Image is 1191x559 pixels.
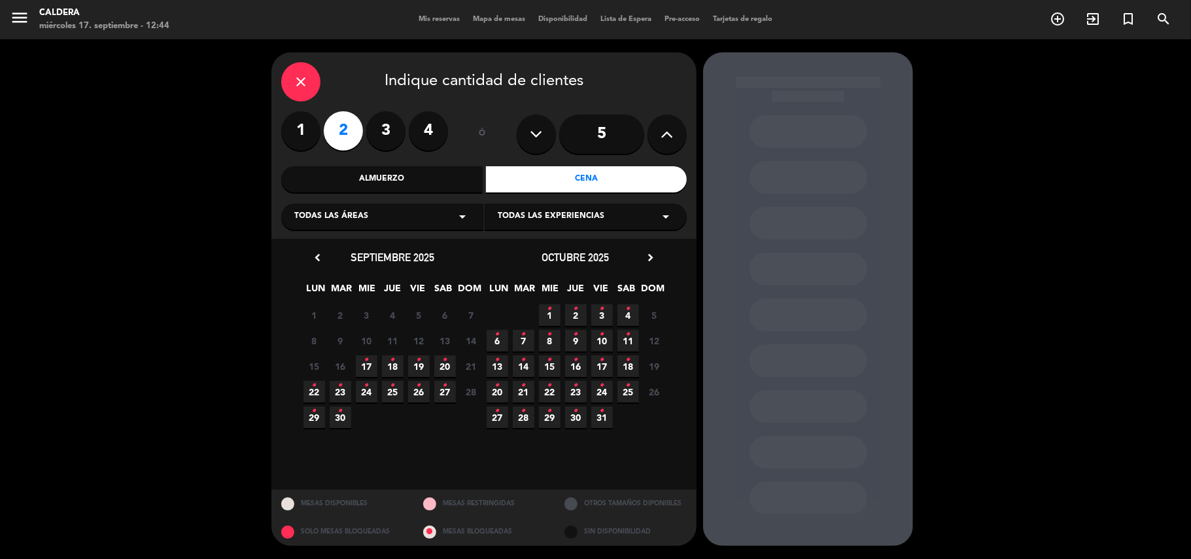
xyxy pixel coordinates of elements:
[312,401,317,422] i: •
[351,251,434,264] span: septiembre 2025
[521,324,526,345] i: •
[495,350,500,370] i: •
[539,330,561,352] span: 8
[658,16,706,23] span: Pre-acceso
[539,355,561,377] span: 15
[412,16,466,23] span: Mis reservas
[644,304,665,326] span: 5
[591,355,613,377] span: 17
[331,281,353,302] span: MAR
[1120,11,1136,27] i: turned_in_not
[600,401,604,422] i: •
[330,381,351,403] span: 23
[600,298,604,319] i: •
[565,330,587,352] span: 9
[356,304,377,326] span: 3
[591,381,613,403] span: 24
[356,281,378,302] span: MIE
[303,406,325,428] span: 29
[486,166,687,192] div: Cena
[10,8,29,27] i: menu
[616,281,638,302] span: SAB
[547,324,552,345] i: •
[356,381,377,403] span: 24
[555,518,697,546] div: SIN DISPONIBILIDAD
[434,355,456,377] span: 20
[455,209,470,225] i: arrow_drop_down
[498,210,604,223] span: Todas las experiencias
[644,330,665,352] span: 12
[408,304,430,326] span: 5
[539,304,561,326] span: 1
[540,281,561,302] span: MIE
[408,381,430,403] span: 26
[390,375,395,396] i: •
[39,7,169,20] div: Caldera
[311,251,324,264] i: chevron_left
[303,330,325,352] span: 8
[466,16,532,23] span: Mapa de mesas
[542,251,610,264] span: octubre 2025
[521,350,526,370] i: •
[626,324,630,345] i: •
[413,518,555,546] div: MESAS BLOQUEADAS
[303,304,325,326] span: 1
[594,16,658,23] span: Lista de Espera
[382,355,404,377] span: 18
[513,406,534,428] span: 28
[591,330,613,352] span: 10
[642,281,663,302] span: DOM
[513,330,534,352] span: 7
[281,111,320,151] label: 1
[644,251,657,264] i: chevron_right
[513,381,534,403] span: 21
[626,298,630,319] i: •
[356,330,377,352] span: 10
[408,355,430,377] span: 19
[460,381,482,403] span: 28
[514,281,536,302] span: MAR
[460,330,482,352] span: 14
[600,350,604,370] i: •
[1085,11,1101,27] i: exit_to_app
[487,381,508,403] span: 20
[271,518,413,546] div: SOLO MESAS BLOQUEADAS
[521,401,526,422] i: •
[644,381,665,403] span: 26
[364,375,369,396] i: •
[565,355,587,377] span: 16
[434,381,456,403] span: 27
[547,350,552,370] i: •
[574,298,578,319] i: •
[600,375,604,396] i: •
[565,304,587,326] span: 2
[574,375,578,396] i: •
[539,381,561,403] span: 22
[547,298,552,319] i: •
[574,401,578,422] i: •
[489,281,510,302] span: LUN
[487,406,508,428] span: 27
[443,350,447,370] i: •
[574,324,578,345] i: •
[513,355,534,377] span: 14
[600,324,604,345] i: •
[591,304,613,326] span: 3
[303,355,325,377] span: 15
[407,281,429,302] span: VIE
[591,281,612,302] span: VIE
[521,375,526,396] i: •
[330,406,351,428] span: 30
[409,111,448,151] label: 4
[555,490,697,518] div: OTROS TAMAÑOS DIPONIBLES
[382,281,404,302] span: JUE
[330,330,351,352] span: 9
[417,375,421,396] i: •
[547,401,552,422] i: •
[644,355,665,377] span: 19
[364,350,369,370] i: •
[487,330,508,352] span: 6
[338,375,343,396] i: •
[617,330,639,352] span: 11
[366,111,406,151] label: 3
